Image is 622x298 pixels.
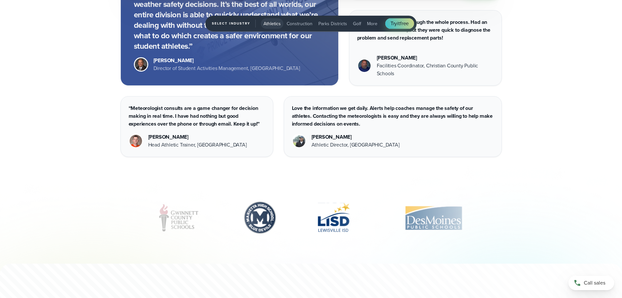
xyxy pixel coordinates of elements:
[148,141,247,149] div: Head Athletic Trainer, [GEOGRAPHIC_DATA]
[316,18,350,29] button: Parks Districts
[358,60,371,72] img: Christian County Public Schools Headshot
[130,135,142,147] img: Wartburg College Headshot
[387,202,480,234] div: 6 of 10
[153,64,300,72] div: Director of Student Activities Management, [GEOGRAPHIC_DATA]
[385,18,414,29] a: Tryitfree
[311,202,355,234] img: Lewisville ISD logo
[397,20,400,27] span: it
[387,202,480,234] img: Des-Moines-Public-Schools.svg
[263,20,281,27] span: Athletics
[353,20,361,27] span: Golf
[311,133,400,141] div: [PERSON_NAME]
[284,18,315,29] button: Construction
[212,20,256,27] span: Select Industry
[153,57,300,64] div: [PERSON_NAME]
[120,202,502,237] div: slideshow
[311,141,400,149] div: Athletic Director, [GEOGRAPHIC_DATA]
[584,279,605,287] span: Call sales
[377,62,494,78] div: Facilities Coordinator, Christian County Public Schools
[148,202,209,234] img: Gwinnett-County-Public-Schools.svg
[148,202,209,234] div: 3 of 10
[364,18,380,29] button: More
[367,20,377,27] span: More
[350,18,364,29] button: Golf
[391,20,409,27] span: Try free
[568,276,614,290] a: Call sales
[240,202,280,234] img: Marietta-High-School.svg
[129,104,265,128] p: “Meteorologist consults are a game changer for decision making in real time. I have had nothing b...
[377,54,494,62] div: [PERSON_NAME]
[293,135,305,147] img: Cathedral High School Headshot
[311,202,355,234] div: 5 of 10
[357,18,494,42] p: Good communication through the whole process. Had an issue with one station, but they were quick ...
[318,20,347,27] span: Parks Districts
[292,104,494,128] p: Love the information we get daily. Alerts help coaches manage the safety of our athletes. Contact...
[261,18,283,29] button: Athletics
[148,133,247,141] div: [PERSON_NAME]
[287,20,312,27] span: Construction
[240,202,280,234] div: 4 of 10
